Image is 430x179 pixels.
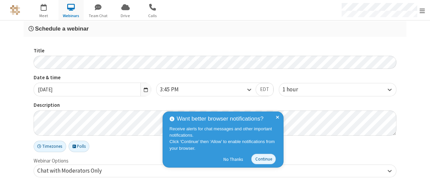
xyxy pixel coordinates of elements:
iframe: Chat [413,162,425,174]
button: Timezones [34,141,66,152]
span: Calls [140,13,165,19]
span: Chat with Moderators Only [37,167,102,174]
span: Want better browser notifications? [177,115,263,123]
button: EDT [256,83,273,96]
label: Webinar Options [34,158,69,164]
span: Drive [113,13,138,19]
label: Description [34,101,396,109]
button: No Thanks [220,154,247,165]
label: Date & time [34,74,151,82]
div: 3:45 PM [160,85,190,94]
span: Meet [31,13,56,19]
button: Continue [251,154,276,164]
span: Webinars [58,13,84,19]
div: 1 hour [283,85,309,94]
img: QA Selenium DO NOT DELETE OR CHANGE [10,5,20,15]
span: Team Chat [86,13,111,19]
label: Title [34,47,396,55]
span: Schedule a webinar [35,25,89,32]
button: Polls [69,141,89,152]
div: Receive alerts for chat messages and other important notifications. Click ‘Continue’ then ‘Allow’... [170,126,278,151]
